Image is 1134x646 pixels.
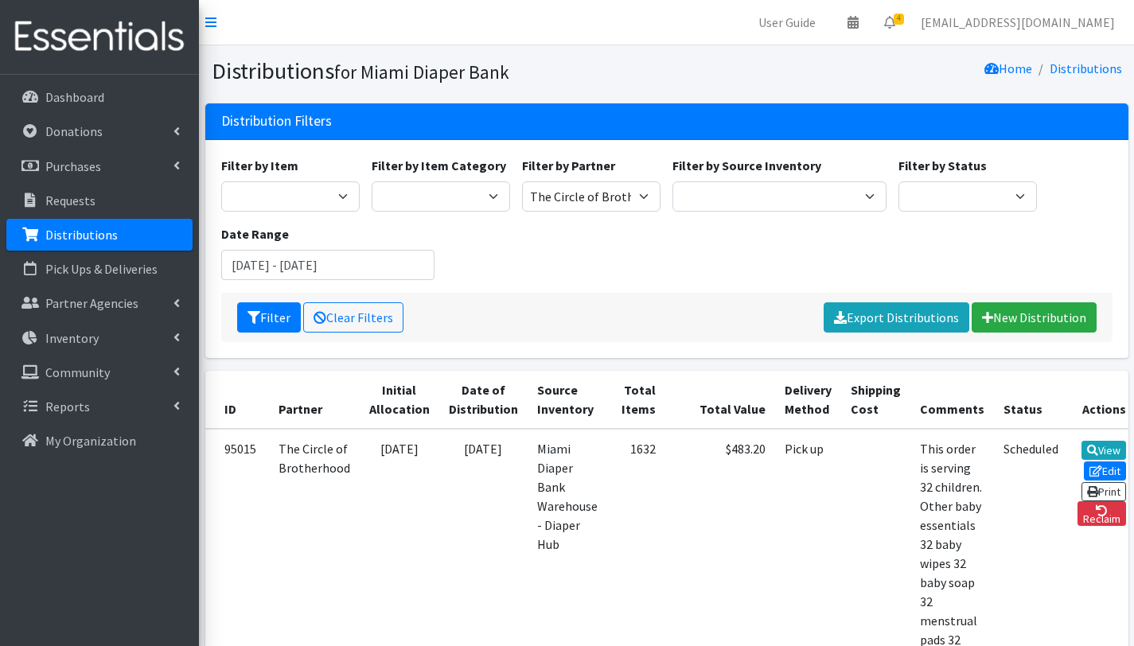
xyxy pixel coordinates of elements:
a: Partner Agencies [6,287,193,319]
a: Print [1081,482,1127,501]
a: Export Distributions [824,302,969,333]
th: Source Inventory [528,371,607,429]
label: Filter by Item [221,156,298,175]
a: Reports [6,391,193,422]
a: Home [984,60,1032,76]
a: Inventory [6,322,193,354]
a: Community [6,356,193,388]
a: Dashboard [6,81,193,113]
p: Purchases [45,158,101,174]
input: January 1, 2011 - December 31, 2011 [221,250,435,280]
img: HumanEssentials [6,10,193,64]
a: [EMAIL_ADDRESS][DOMAIN_NAME] [908,6,1128,38]
a: New Distribution [972,302,1097,333]
th: Date of Distribution [439,371,528,429]
span: 4 [894,14,904,25]
p: Dashboard [45,89,104,105]
a: User Guide [746,6,828,38]
a: Purchases [6,150,193,182]
small: for Miami Diaper Bank [334,60,509,84]
th: Delivery Method [775,371,841,429]
button: Filter [237,302,301,333]
p: Donations [45,123,103,139]
a: Reclaim [1077,501,1127,526]
th: ID [205,371,269,429]
label: Filter by Source Inventory [672,156,821,175]
a: View [1081,441,1127,460]
a: My Organization [6,425,193,457]
a: 4 [871,6,908,38]
th: Comments [910,371,994,429]
th: Total Items [607,371,665,429]
label: Date Range [221,224,289,243]
p: Distributions [45,227,118,243]
p: Requests [45,193,95,208]
a: Pick Ups & Deliveries [6,253,193,285]
p: Inventory [45,330,99,346]
th: Partner [269,371,360,429]
h3: Distribution Filters [221,113,332,130]
label: Filter by Item Category [372,156,506,175]
p: Pick Ups & Deliveries [45,261,158,277]
p: Partner Agencies [45,295,138,311]
a: Clear Filters [303,302,403,333]
a: Distributions [6,219,193,251]
a: Distributions [1050,60,1122,76]
th: Shipping Cost [841,371,910,429]
th: Status [994,371,1068,429]
p: Community [45,364,110,380]
a: Donations [6,115,193,147]
p: My Organization [45,433,136,449]
a: Edit [1084,461,1127,481]
th: Total Value [665,371,775,429]
p: Reports [45,399,90,414]
h1: Distributions [212,57,661,85]
label: Filter by Partner [522,156,615,175]
th: Initial Allocation [360,371,439,429]
a: Requests [6,185,193,216]
label: Filter by Status [898,156,987,175]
